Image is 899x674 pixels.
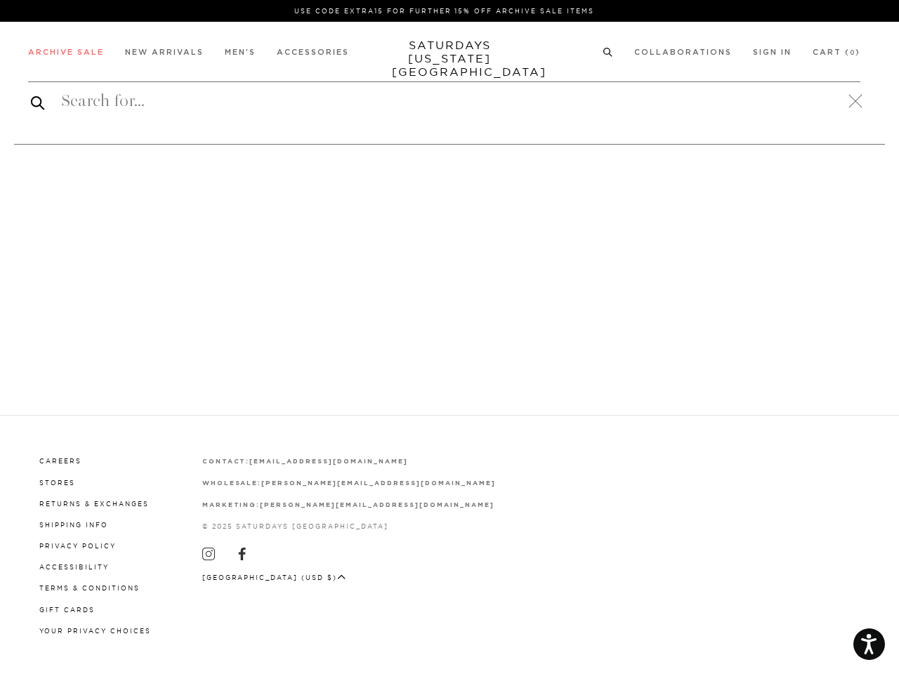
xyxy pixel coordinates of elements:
[249,458,407,465] strong: [EMAIL_ADDRESS][DOMAIN_NAME]
[39,521,108,529] a: Shipping Info
[392,39,508,79] a: SATURDAYS[US_STATE][GEOGRAPHIC_DATA]
[39,479,75,487] a: Stores
[249,457,407,465] a: [EMAIL_ADDRESS][DOMAIN_NAME]
[28,90,860,112] input: Search for...
[277,48,349,56] a: Accessories
[39,627,151,635] a: Your privacy choices
[125,48,204,56] a: New Arrivals
[202,521,496,531] p: © 2025 Saturdays [GEOGRAPHIC_DATA]
[260,502,494,508] strong: [PERSON_NAME][EMAIL_ADDRESS][DOMAIN_NAME]
[753,48,792,56] a: Sign In
[261,479,495,487] a: [PERSON_NAME][EMAIL_ADDRESS][DOMAIN_NAME]
[28,48,104,56] a: Archive Sale
[202,502,261,508] strong: marketing:
[225,48,256,56] a: Men's
[34,6,855,16] p: Use Code EXTRA15 for Further 15% Off Archive Sale Items
[39,500,149,508] a: Returns & Exchanges
[39,606,95,614] a: Gift Cards
[39,584,140,592] a: Terms & Conditions
[202,458,250,465] strong: contact:
[39,457,81,465] a: Careers
[260,501,494,508] a: [PERSON_NAME][EMAIL_ADDRESS][DOMAIN_NAME]
[39,542,116,550] a: Privacy Policy
[39,563,109,571] a: Accessibility
[202,480,262,487] strong: wholesale:
[202,572,346,583] button: [GEOGRAPHIC_DATA] (USD $)
[261,480,495,487] strong: [PERSON_NAME][EMAIL_ADDRESS][DOMAIN_NAME]
[634,48,732,56] a: Collaborations
[850,50,855,56] small: 0
[813,48,860,56] a: Cart (0)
